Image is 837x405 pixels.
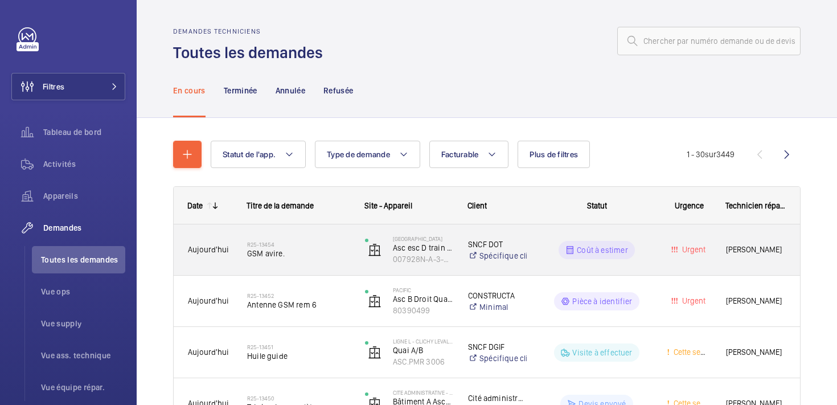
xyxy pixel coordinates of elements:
[393,287,453,293] p: Pacific
[43,126,125,138] span: Tableau de bord
[43,190,125,202] span: Appareils
[429,141,509,168] button: Facturable
[247,299,350,310] span: Antenne GSM rem 6
[368,294,381,308] img: elevator.svg
[577,244,628,256] p: Coût à estimer
[11,73,125,100] button: Filtres
[468,250,527,261] a: Spécifique client
[187,201,203,210] div: Date
[705,150,716,159] span: sur
[468,392,527,404] p: Cité administrative
[323,85,353,96] p: Refusée
[587,201,607,210] span: Statut
[247,343,350,350] h2: R25-13451
[725,201,786,210] span: Technicien réparateur
[43,222,125,234] span: Demandes
[188,245,229,254] span: Aujourd'hui
[364,201,412,210] span: Site - Appareil
[687,150,735,158] span: 1 - 30 3449
[468,353,527,364] a: Spécifique client
[726,294,786,308] span: [PERSON_NAME]
[393,235,453,242] p: [GEOGRAPHIC_DATA]
[43,81,64,92] span: Filtres
[43,158,125,170] span: Activités
[393,242,453,253] p: Asc esc D train bleu
[211,141,306,168] button: Statut de l'app.
[518,141,590,168] button: Plus de filtres
[441,150,479,159] span: Facturable
[468,341,527,353] p: SNCF DGIF
[247,292,350,299] h2: R25-13452
[247,350,350,362] span: Huile guide
[368,346,381,359] img: elevator.svg
[467,201,487,210] span: Client
[393,389,453,396] p: Cite Administrative - BORUCHOWITS
[173,42,330,63] h1: Toutes les demandes
[247,395,350,402] h2: R25-13450
[247,241,350,248] h2: R25-13454
[617,27,801,55] input: Chercher par numéro demande ou de devis
[468,301,527,313] a: Minimal
[393,356,453,367] p: ASC.PMR 3006
[173,27,330,35] h2: Demandes techniciens
[530,150,578,159] span: Plus de filtres
[327,150,390,159] span: Type de demande
[41,318,125,329] span: Vue supply
[188,347,229,357] span: Aujourd'hui
[393,293,453,305] p: Asc B Droit Quadruplex
[368,243,381,257] img: elevator.svg
[393,305,453,316] p: 80390499
[726,243,786,256] span: [PERSON_NAME]
[726,346,786,359] span: [PERSON_NAME]
[671,347,722,357] span: Cette semaine
[572,347,632,358] p: Visite à effectuer
[41,350,125,361] span: Vue ass. technique
[675,201,704,210] span: Urgence
[393,338,453,345] p: Ligne L - CLICHY LEVALLOIS
[572,296,632,307] p: Pièce à identifier
[173,85,206,96] p: En cours
[680,245,705,254] span: Urgent
[247,248,350,259] span: GSM avire.
[247,201,314,210] span: Titre de la demande
[276,85,305,96] p: Annulée
[41,254,125,265] span: Toutes les demandes
[468,239,527,250] p: SNCF DOT
[188,296,229,305] span: Aujourd'hui
[315,141,420,168] button: Type de demande
[393,345,453,356] p: Quai A/B
[41,286,125,297] span: Vue ops
[680,296,705,305] span: Urgent
[41,382,125,393] span: Vue équipe répar.
[468,290,527,301] p: CONSTRUCTA
[224,85,257,96] p: Terminée
[393,253,453,265] p: 007928N-A-3-90-0-19
[223,150,276,159] span: Statut de l'app.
